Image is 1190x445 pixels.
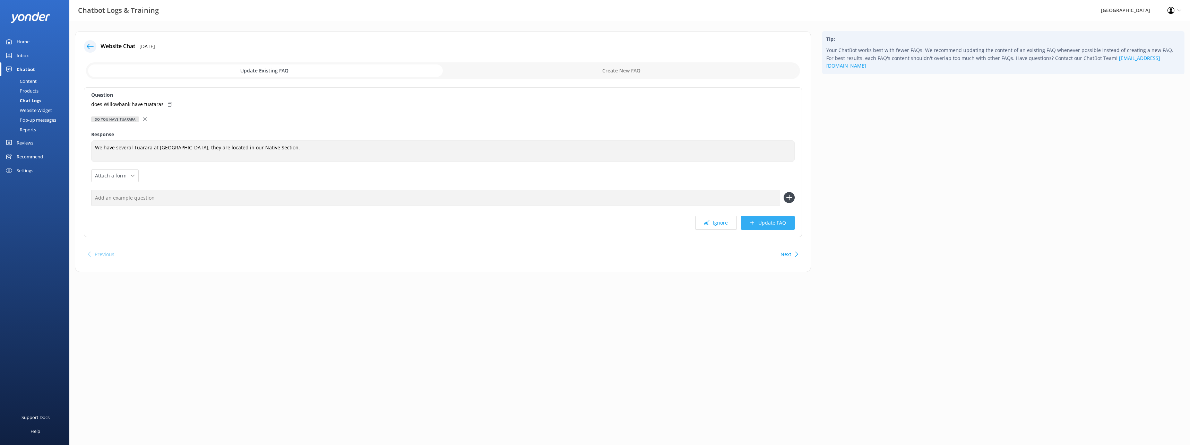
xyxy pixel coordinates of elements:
[10,12,50,23] img: yonder-white-logo.png
[4,96,41,105] div: Chat Logs
[695,216,737,230] button: Ignore
[95,172,131,180] span: Attach a form
[17,136,33,150] div: Reviews
[101,42,135,51] h4: Website Chat
[91,91,795,99] label: Question
[4,105,52,115] div: Website Widget
[17,150,43,164] div: Recommend
[17,49,29,62] div: Inbox
[91,101,164,108] p: does Willowbank have tuataras
[4,125,69,134] a: Reports
[4,125,36,134] div: Reports
[31,424,40,438] div: Help
[826,46,1180,70] p: Your ChatBot works best with fewer FAQs. We recommend updating the content of an existing FAQ whe...
[139,43,155,50] p: [DATE]
[17,62,35,76] div: Chatbot
[4,86,69,96] a: Products
[4,105,69,115] a: Website Widget
[741,216,795,230] button: Update FAQ
[78,5,159,16] h3: Chatbot Logs & Training
[91,116,139,122] div: Do you have Tuarara
[4,86,38,96] div: Products
[91,190,780,206] input: Add an example question
[4,76,37,86] div: Content
[4,96,69,105] a: Chat Logs
[17,35,29,49] div: Home
[4,115,56,125] div: Pop-up messages
[17,164,33,177] div: Settings
[21,410,50,424] div: Support Docs
[91,140,795,162] textarea: We have several Tuarara at [GEOGRAPHIC_DATA], they are located in our Native Section.
[826,35,1180,43] h4: Tip:
[91,131,795,138] label: Response
[4,115,69,125] a: Pop-up messages
[4,76,69,86] a: Content
[781,247,791,261] button: Next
